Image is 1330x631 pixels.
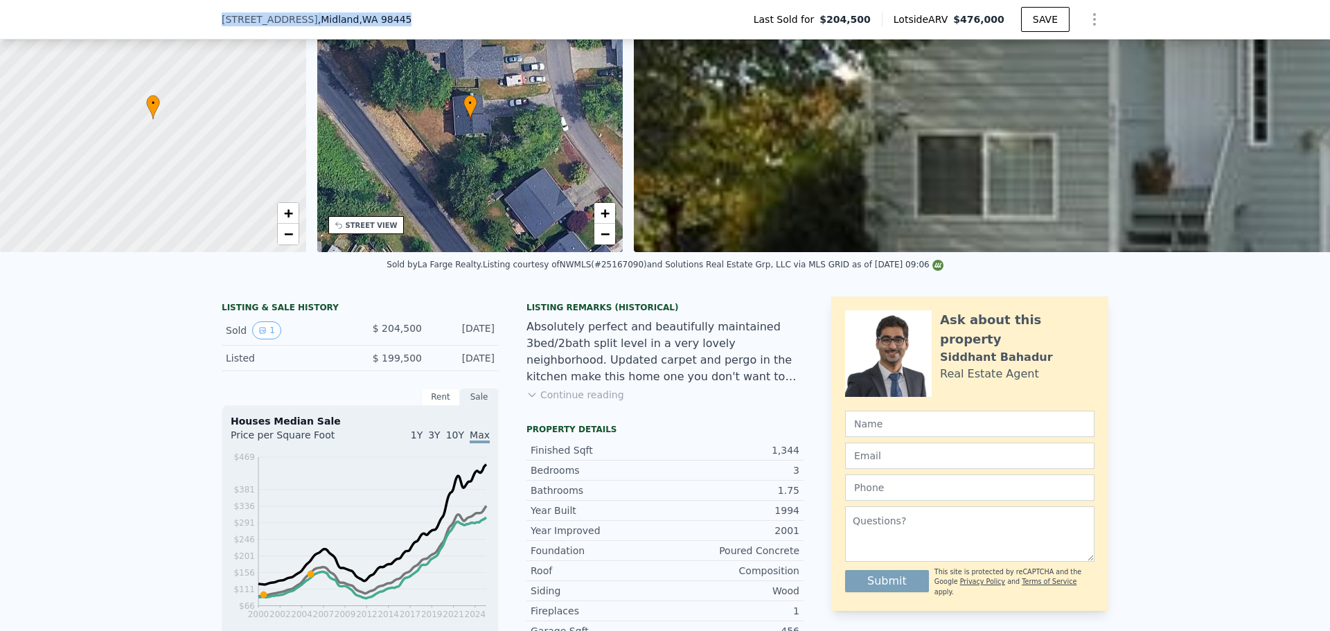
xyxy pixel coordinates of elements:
div: Price per Square Foot [231,428,360,450]
tspan: 2014 [378,610,399,619]
span: − [601,225,610,242]
tspan: 2024 [465,610,486,619]
button: View historical data [252,321,281,339]
tspan: $111 [233,585,255,594]
tspan: $201 [233,551,255,561]
span: , Midland [318,12,412,26]
tspan: 2004 [291,610,312,619]
div: Bedrooms [531,463,665,477]
div: Sold [226,321,349,339]
a: Terms of Service [1022,578,1076,585]
span: $476,000 [953,14,1004,25]
a: Zoom in [278,203,299,224]
tspan: $156 [233,568,255,578]
div: Real Estate Agent [940,366,1039,382]
div: [DATE] [433,321,495,339]
tspan: 2009 [335,610,356,619]
tspan: $246 [233,535,255,544]
button: Continue reading [526,388,624,402]
div: Rent [421,388,460,406]
div: Year Built [531,504,665,517]
img: NWMLS Logo [932,260,943,271]
div: This site is protected by reCAPTCHA and the Google and apply. [934,567,1094,597]
div: STREET VIEW [346,220,398,231]
span: [STREET_ADDRESS] [222,12,318,26]
div: Bathrooms [531,483,665,497]
span: $204,500 [819,12,871,26]
button: SAVE [1021,7,1070,32]
div: • [463,95,477,119]
tspan: 2017 [400,610,421,619]
tspan: 2021 [443,610,464,619]
tspan: 2007 [313,610,335,619]
div: LISTING & SALE HISTORY [222,302,499,316]
tspan: $291 [233,518,255,528]
div: [DATE] [433,351,495,365]
div: 1.75 [665,483,799,497]
button: Show Options [1081,6,1108,33]
div: Roof [531,564,665,578]
div: Absolutely perfect and beautifully maintained 3bed/2bath split level in a very lovely neighborhoo... [526,319,804,385]
span: − [283,225,292,242]
div: 3 [665,463,799,477]
div: Houses Median Sale [231,414,490,428]
a: Zoom out [278,224,299,245]
div: Ask about this property [940,310,1094,349]
tspan: 2000 [248,610,269,619]
div: 1 [665,604,799,618]
a: Zoom in [594,203,615,224]
div: Listing Remarks (Historical) [526,302,804,313]
div: Wood [665,584,799,598]
div: Foundation [531,544,665,558]
div: Poured Concrete [665,544,799,558]
tspan: $66 [239,601,255,611]
div: • [146,95,160,119]
span: , WA 98445 [359,14,411,25]
a: Zoom out [594,224,615,245]
span: 1Y [411,429,423,441]
div: 1,344 [665,443,799,457]
span: • [463,97,477,109]
tspan: $381 [233,485,255,495]
span: • [146,97,160,109]
div: Fireplaces [531,604,665,618]
input: Email [845,443,1094,469]
tspan: 2019 [421,610,443,619]
div: Property details [526,424,804,435]
tspan: $336 [233,501,255,511]
span: + [283,204,292,222]
div: Finished Sqft [531,443,665,457]
input: Phone [845,474,1094,501]
span: Last Sold for [754,12,820,26]
div: Sale [460,388,499,406]
div: Listed [226,351,349,365]
span: + [601,204,610,222]
tspan: 2012 [356,610,378,619]
tspan: $469 [233,452,255,462]
span: 10Y [446,429,464,441]
span: $ 199,500 [373,353,422,364]
input: Name [845,411,1094,437]
div: 1994 [665,504,799,517]
div: 2001 [665,524,799,537]
span: 3Y [428,429,440,441]
a: Privacy Policy [960,578,1005,585]
div: Siddhant Bahadur [940,349,1053,366]
div: Year Improved [531,524,665,537]
div: Listing courtesy of NWMLS (#25167090) and Solutions Real Estate Grp, LLC via MLS GRID as of [DATE... [483,260,943,269]
button: Submit [845,570,929,592]
div: Sold by La Farge Realty . [387,260,483,269]
span: $ 204,500 [373,323,422,334]
div: Composition [665,564,799,578]
tspan: 2002 [269,610,291,619]
span: Max [470,429,490,443]
div: Siding [531,584,665,598]
span: Lotside ARV [894,12,953,26]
